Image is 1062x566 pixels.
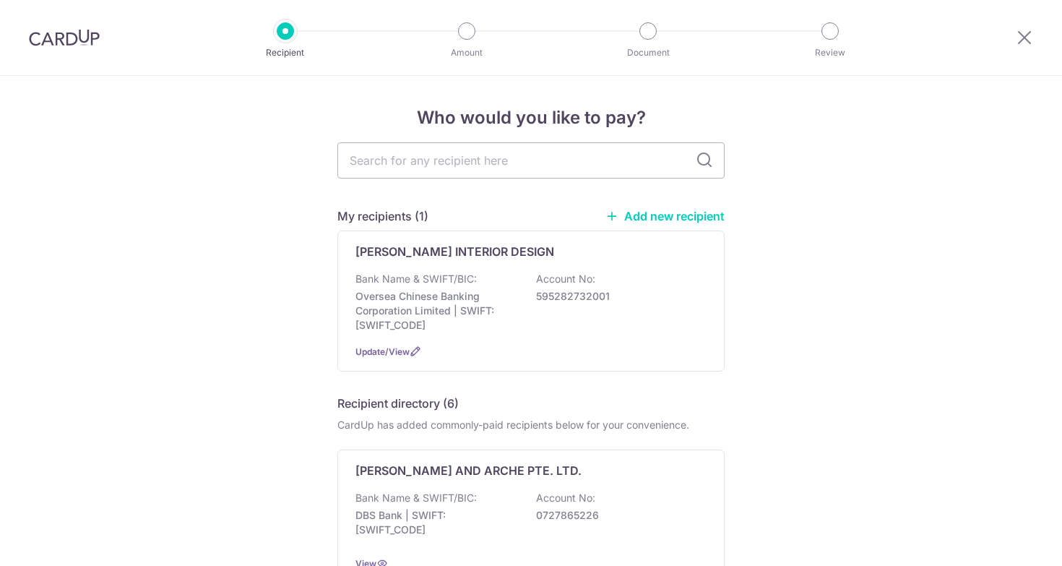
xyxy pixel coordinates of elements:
img: CardUp [29,29,100,46]
p: DBS Bank | SWIFT: [SWIFT_CODE] [355,508,517,537]
p: Oversea Chinese Banking Corporation Limited | SWIFT: [SWIFT_CODE] [355,289,517,333]
p: Account No: [536,491,595,505]
p: 0727865226 [536,508,698,523]
input: Search for any recipient here [337,142,725,179]
p: Review [777,46,884,60]
iframe: Opens a widget where you can find more information [969,523,1048,559]
p: [PERSON_NAME] AND ARCHE PTE. LTD. [355,462,582,479]
div: CardUp has added commonly-paid recipients below for your convenience. [337,418,725,432]
h4: Who would you like to pay? [337,105,725,131]
p: 595282732001 [536,289,698,304]
p: [PERSON_NAME] INTERIOR DESIGN [355,243,554,260]
h5: My recipients (1) [337,207,428,225]
h5: Recipient directory (6) [337,395,459,412]
p: Amount [413,46,520,60]
a: Add new recipient [605,209,725,223]
p: Document [595,46,701,60]
a: Update/View [355,346,410,357]
p: Bank Name & SWIFT/BIC: [355,272,477,286]
p: Bank Name & SWIFT/BIC: [355,491,477,505]
p: Recipient [232,46,339,60]
p: Account No: [536,272,595,286]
